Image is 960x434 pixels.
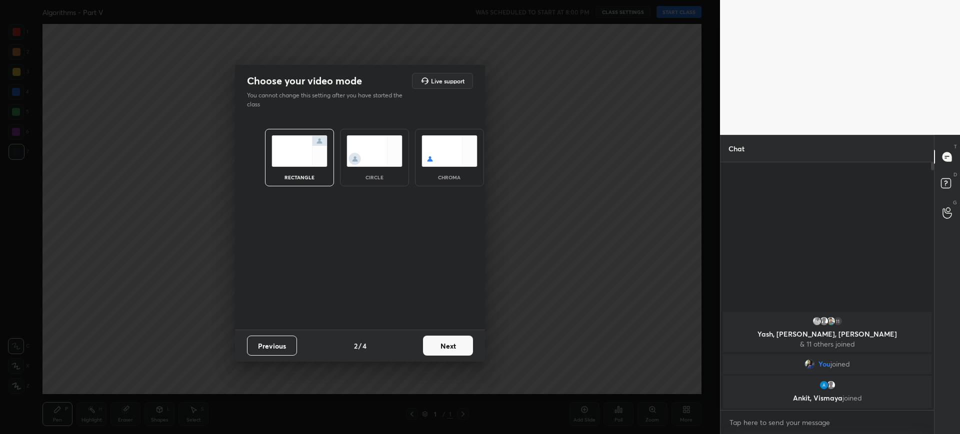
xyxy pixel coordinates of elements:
[720,135,752,162] p: Chat
[429,175,469,180] div: chroma
[812,316,822,326] img: 6675382a3cda46b9a67f7c85b5e1d73a.jpg
[818,360,830,368] span: You
[423,336,473,356] button: Next
[362,341,366,351] h4: 4
[431,78,464,84] h5: Live support
[247,91,409,109] p: You cannot change this setting after you have started the class
[358,341,361,351] h4: /
[826,316,836,326] img: 3
[826,380,836,390] img: default.png
[421,135,477,167] img: chromaScreenIcon.c19ab0a0.svg
[720,310,934,410] div: grid
[954,143,957,150] p: T
[830,360,850,368] span: joined
[842,393,862,403] span: joined
[279,175,319,180] div: rectangle
[346,135,402,167] img: circleScreenIcon.acc0effb.svg
[819,316,829,326] img: default.png
[271,135,327,167] img: normalScreenIcon.ae25ed63.svg
[354,175,394,180] div: circle
[247,74,362,87] h2: Choose your video mode
[953,171,957,178] p: D
[729,340,925,348] p: & 11 others joined
[729,394,925,402] p: Ankit, Vismaya
[953,199,957,206] p: G
[819,380,829,390] img: 3
[804,359,814,369] img: 687005c0829143fea9909265324df1f4.png
[247,336,297,356] button: Previous
[833,316,843,326] div: 11
[354,341,357,351] h4: 2
[729,330,925,338] p: Yash, [PERSON_NAME], [PERSON_NAME]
